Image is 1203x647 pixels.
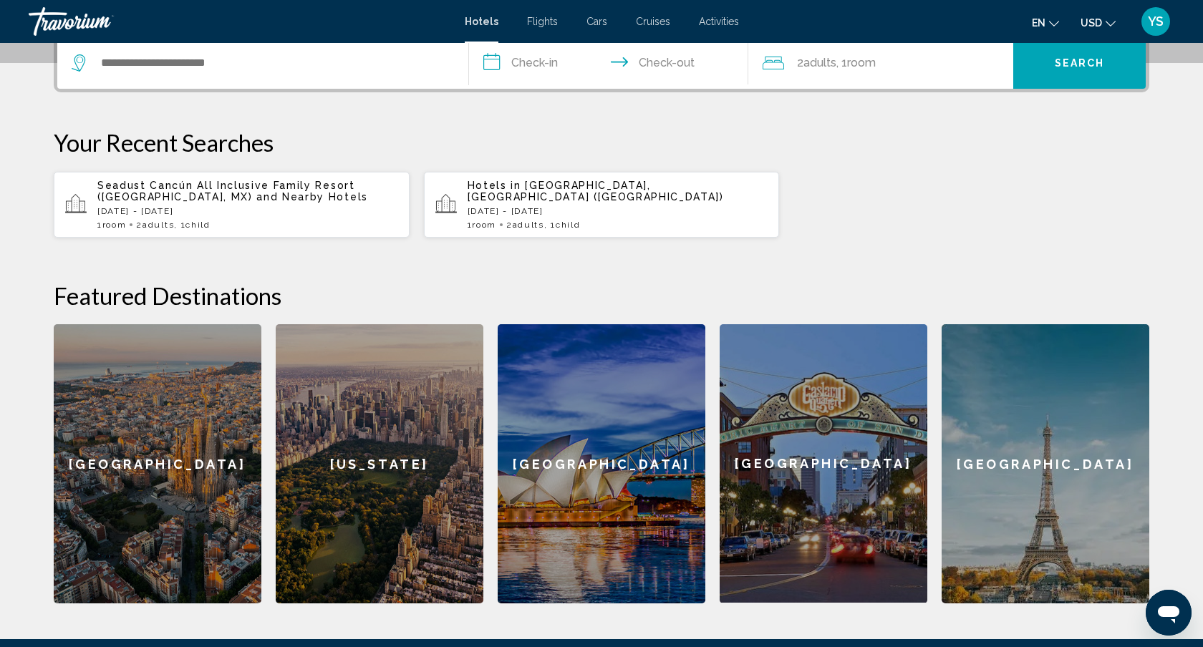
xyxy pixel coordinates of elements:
span: en [1032,17,1045,29]
h2: Featured Destinations [54,281,1149,310]
a: [GEOGRAPHIC_DATA] [498,324,705,603]
p: [DATE] - [DATE] [97,206,398,216]
a: [GEOGRAPHIC_DATA] [54,324,261,603]
span: Room [102,220,127,230]
span: [GEOGRAPHIC_DATA], [GEOGRAPHIC_DATA] ([GEOGRAPHIC_DATA]) [468,180,724,203]
button: Hotels in [GEOGRAPHIC_DATA], [GEOGRAPHIC_DATA] ([GEOGRAPHIC_DATA])[DATE] - [DATE]1Room2Adults, 1C... [424,171,780,238]
span: Adults [803,56,836,69]
div: [GEOGRAPHIC_DATA] [720,324,927,603]
p: [DATE] - [DATE] [468,206,768,216]
span: Search [1055,58,1105,69]
span: , 1 [174,220,210,230]
span: 2 [797,53,836,73]
span: Hotels in [468,180,521,191]
span: YS [1148,14,1164,29]
span: Room [847,56,876,69]
iframe: Button to launch messaging window [1146,590,1192,636]
span: Adults [513,220,544,230]
a: [GEOGRAPHIC_DATA] [942,324,1149,603]
a: Cars [586,16,607,27]
span: Child [556,220,580,230]
button: Search [1013,37,1146,89]
span: 2 [136,220,174,230]
button: Check in and out dates [469,37,748,89]
button: Change currency [1081,12,1116,33]
span: Child [185,220,210,230]
a: [US_STATE] [276,324,483,603]
button: Travelers: 2 adults, 0 children [748,37,1013,89]
button: Change language [1032,12,1059,33]
a: Flights [527,16,558,27]
button: User Menu [1137,6,1174,37]
span: USD [1081,17,1102,29]
button: Seadust Cancún All Inclusive Family Resort ([GEOGRAPHIC_DATA], MX) and Nearby Hotels[DATE] - [DAT... [54,171,410,238]
span: Room [472,220,496,230]
div: Search widget [57,37,1146,89]
span: , 1 [544,220,580,230]
a: Cruises [636,16,670,27]
span: 2 [506,220,544,230]
a: Hotels [465,16,498,27]
span: and Nearby Hotels [256,191,368,203]
a: [GEOGRAPHIC_DATA] [720,324,927,603]
a: Activities [699,16,739,27]
span: 1 [97,220,126,230]
p: Your Recent Searches [54,128,1149,157]
span: Seadust Cancún All Inclusive Family Resort ([GEOGRAPHIC_DATA], MX) [97,180,355,203]
span: Adults [142,220,174,230]
a: Travorium [29,7,450,36]
span: 1 [468,220,496,230]
span: , 1 [836,53,876,73]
